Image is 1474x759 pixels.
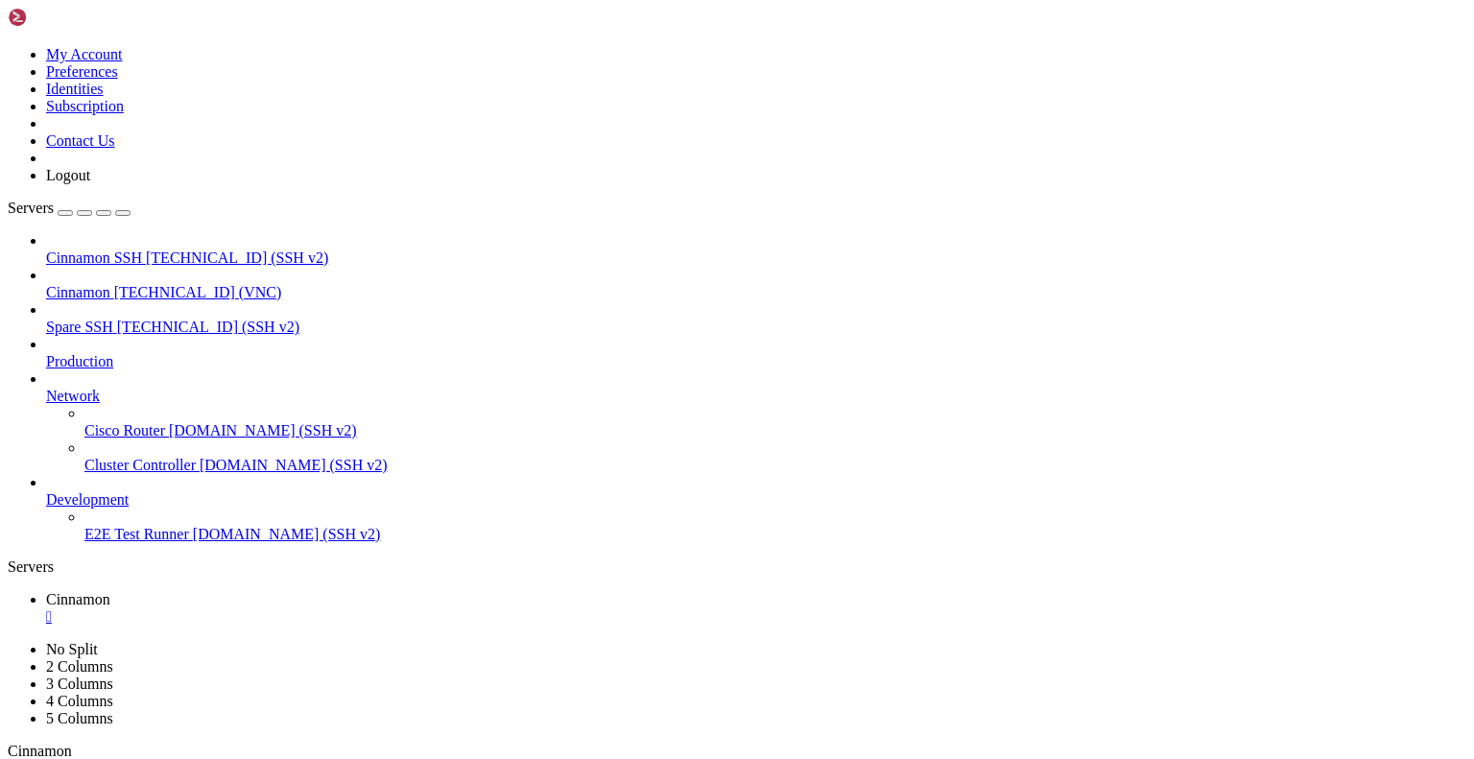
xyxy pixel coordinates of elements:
a: 2 Columns [46,658,113,675]
span: E2E Test Runner [84,526,189,542]
a: Spare SSH [TECHNICAL_ID] (SSH v2) [46,319,1466,336]
li: Spare SSH [TECHNICAL_ID] (SSH v2) [46,301,1466,336]
span: Cluster Controller [84,457,196,473]
a: No Split [46,641,98,657]
span: [DOMAIN_NAME] (SSH v2) [200,457,388,473]
li: Cinnamon [TECHNICAL_ID] (VNC) [46,267,1466,301]
span: [DOMAIN_NAME] (SSH v2) [193,526,381,542]
a: Cisco Router [DOMAIN_NAME] (SSH v2) [84,422,1466,439]
li: Cisco Router [DOMAIN_NAME] (SSH v2) [84,405,1466,439]
span: [TECHNICAL_ID] (VNC) [114,284,282,300]
a:  [46,608,1466,626]
span: Cinnamon [8,743,72,759]
a: Preferences [46,63,118,80]
a: Servers [8,200,131,216]
a: Cinnamon SSH [TECHNICAL_ID] (SSH v2) [46,249,1466,267]
span: Cisco Router [84,422,165,439]
li: Cinnamon SSH [TECHNICAL_ID] (SSH v2) [46,232,1466,267]
a: E2E Test Runner [DOMAIN_NAME] (SSH v2) [84,526,1466,543]
a: 4 Columns [46,693,113,709]
a: Identities [46,81,104,97]
a: Production [46,353,1466,370]
li: Network [46,370,1466,474]
a: Cinnamon [46,591,1466,626]
li: Development [46,474,1466,543]
span: Development [46,491,129,508]
span: Network [46,388,100,404]
div: Servers [8,558,1466,576]
a: Subscription [46,98,124,114]
span: Production [46,353,113,369]
a: 3 Columns [46,676,113,692]
li: Production [46,336,1466,370]
a: Development [46,491,1466,509]
a: Logout [46,167,90,183]
span: [DOMAIN_NAME] (SSH v2) [169,422,357,439]
span: [TECHNICAL_ID] (SSH v2) [117,319,299,335]
a: Contact Us [46,132,115,149]
li: Cluster Controller [DOMAIN_NAME] (SSH v2) [84,439,1466,474]
a: Cinnamon [TECHNICAL_ID] (VNC) [46,284,1466,301]
span: Spare SSH [46,319,113,335]
a: Cluster Controller [DOMAIN_NAME] (SSH v2) [84,457,1466,474]
a: My Account [46,46,123,62]
span: Servers [8,200,54,216]
a: 5 Columns [46,710,113,726]
span: Cinnamon [46,284,110,300]
span: Cinnamon SSH [46,249,142,266]
span: Cinnamon [46,591,110,607]
a: Network [46,388,1466,405]
li: E2E Test Runner [DOMAIN_NAME] (SSH v2) [84,509,1466,543]
img: Shellngn [8,8,118,27]
span: [TECHNICAL_ID] (SSH v2) [146,249,328,266]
